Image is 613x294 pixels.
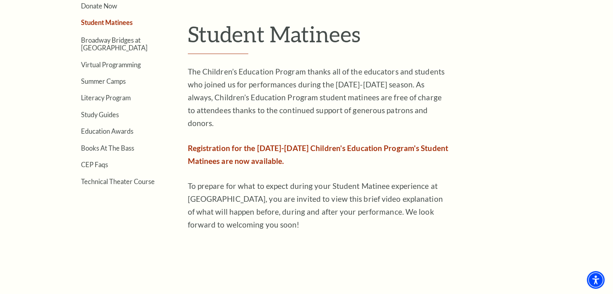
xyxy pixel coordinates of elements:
a: Education Awards [81,127,133,135]
h1: Student Matinees [188,21,557,54]
p: The Children’s Education Program thanks all of the educators and students who joined us for perfo... [188,65,450,130]
a: Books At The Bass [81,144,134,152]
a: Study Guides [81,111,119,118]
a: Virtual Programming [81,61,141,68]
div: Accessibility Menu [587,271,605,289]
a: Student Matinees [81,19,133,26]
a: Technical Theater Course [81,178,155,185]
a: CEP Faqs [81,161,108,168]
a: Broadway Bridges at [GEOGRAPHIC_DATA] [81,36,148,52]
a: Donate Now [81,2,117,10]
p: To prepare for what to expect during your Student Matinee experience at [GEOGRAPHIC_DATA], you ar... [188,180,450,231]
a: Summer Camps [81,77,126,85]
span: Registration for the [DATE]-[DATE] Children's Education Program's Student Matinees are now availa... [188,143,448,166]
a: Literacy Program [81,94,131,101]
